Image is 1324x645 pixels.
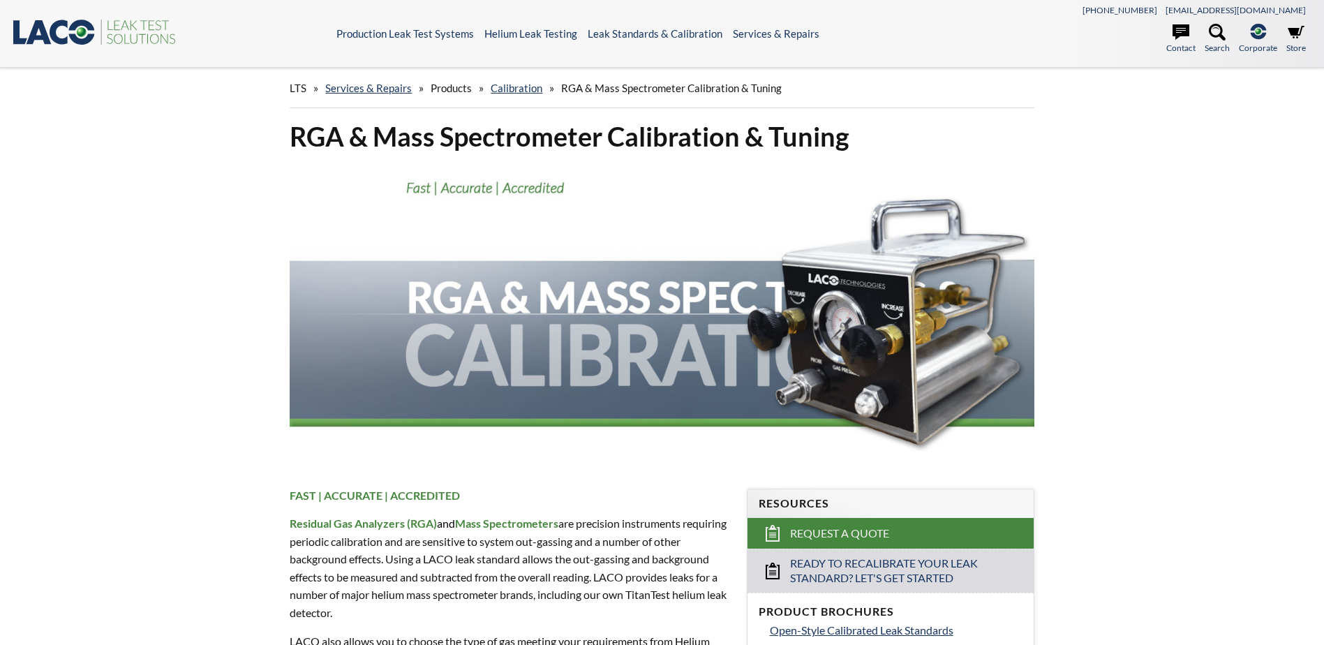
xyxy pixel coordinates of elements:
[1166,5,1306,15] a: [EMAIL_ADDRESS][DOMAIN_NAME]
[790,526,889,541] span: Request a Quote
[325,82,412,94] a: Services & Repairs
[1083,5,1157,15] a: [PHONE_NUMBER]
[759,496,1022,511] h4: Resources
[561,82,782,94] span: RGA & Mass Spectrometer Calibration & Tuning
[484,27,577,40] a: Helium Leak Testing
[747,549,1034,593] a: Ready to Recalibrate Your Leak Standard? Let's Get Started
[290,119,1034,154] h1: RGA & Mass Spectrometer Calibration & Tuning
[733,27,819,40] a: Services & Repairs
[588,27,722,40] a: Leak Standards & Calibration
[759,605,1022,619] h4: Product Brochures
[1239,41,1277,54] span: Corporate
[1166,24,1196,54] a: Contact
[290,489,460,502] strong: FAST | ACCURATE | ACCREDITED
[747,518,1034,549] a: Request a Quote
[290,68,1034,108] div: » » » »
[770,621,1022,639] a: Open-Style Calibrated Leak Standards
[290,517,437,530] strong: Residual Gas Analyzers (RGA)
[437,517,455,530] span: and
[770,623,953,637] span: Open-Style Calibrated Leak Standards
[491,82,542,94] a: Calibration
[431,82,472,94] span: Products
[290,514,729,622] p: are precision instruments requiring periodic calibration and are sensitive to system out-gassing ...
[1286,24,1306,54] a: Store
[790,556,992,586] span: Ready to Recalibrate Your Leak Standard? Let's Get Started
[336,27,474,40] a: Production Leak Test Systems
[1205,24,1230,54] a: Search
[290,165,1034,463] img: RGA & Mass Spec Calibration header
[290,82,306,94] span: LTS
[455,517,558,530] strong: Mass Spectrometers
